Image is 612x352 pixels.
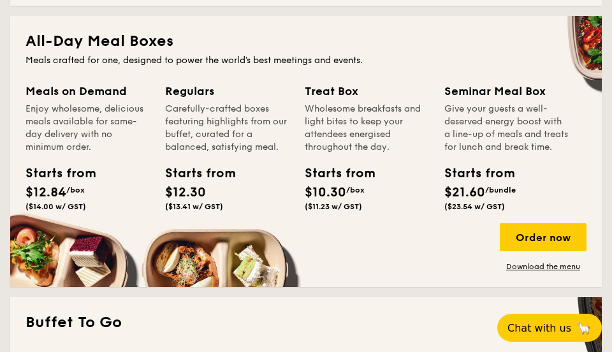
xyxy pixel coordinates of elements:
span: ($23.54 w/ GST) [444,202,505,211]
div: Starts from [305,164,362,183]
h2: All-Day Meal Boxes [25,31,586,52]
span: $12.30 [165,185,206,200]
div: Treat Box [305,82,429,100]
div: Wholesome breakfasts and light bites to keep your attendees energised throughout the day. [305,103,429,154]
span: $10.30 [305,185,346,200]
div: Order now [500,223,586,251]
div: Starts from [444,164,502,183]
span: ($14.00 w/ GST) [25,202,86,211]
h2: Buffet To Go [25,312,586,333]
div: Starts from [25,164,83,183]
span: ($11.23 w/ GST) [305,202,362,211]
div: Seminar Meal Box [444,82,569,100]
span: ($13.41 w/ GST) [165,202,223,211]
div: Meals on Demand [25,82,150,100]
div: Give your guests a well-deserved energy boost with a line-up of meals and treats for lunch and br... [444,103,569,154]
a: Download the menu [500,261,586,272]
span: /bundle [485,186,516,194]
span: /box [346,186,365,194]
span: $12.84 [25,185,66,200]
div: Regulars [165,82,289,100]
div: Enjoy wholesome, delicious meals available for same-day delivery with no minimum order. [25,103,150,154]
div: Meals crafted for one, designed to power the world's best meetings and events. [25,54,586,67]
div: Carefully-crafted boxes featuring highlights from our buffet, curated for a balanced, satisfying ... [165,103,289,154]
span: Chat with us [507,322,571,334]
div: Starts from [165,164,222,183]
button: Chat with us🦙 [497,314,602,342]
span: /box [66,186,85,194]
span: 🦙 [576,321,592,335]
span: $21.60 [444,185,485,200]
